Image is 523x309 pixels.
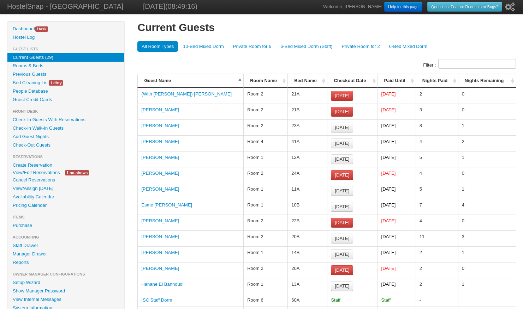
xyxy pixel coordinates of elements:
[7,153,124,161] li: Reservations
[458,230,516,246] td: 3
[7,241,124,250] a: Staff Drawer
[384,2,422,12] a: Help for this page
[287,278,327,294] td: 13A
[141,234,179,239] a: [PERSON_NAME]
[423,59,516,72] label: Filter :
[7,132,124,141] a: Add Guest Nights
[331,170,353,180] a: [DATE]
[331,218,353,228] a: [DATE]
[335,172,349,178] span: [DATE]
[7,184,124,193] a: View/Assign [DATE]
[287,167,327,183] td: 24A
[141,250,179,255] a: [PERSON_NAME]
[7,79,124,87] a: Bed Cleaning List1 dirty
[287,183,327,199] td: 11A
[141,186,179,192] a: [PERSON_NAME]
[7,201,124,210] a: Pricing Calendar
[458,262,516,278] td: 0
[243,151,287,167] td: Room 1
[378,278,416,294] td: [DATE]
[7,258,124,267] a: Reports
[7,169,65,176] a: View/Edit Reservations
[458,151,516,167] td: 1
[287,262,327,278] td: 20A
[458,183,516,199] td: 1
[7,278,124,287] a: Setup Wizard
[458,104,516,119] td: 0
[7,176,124,184] a: Cancel Reservations
[331,297,340,303] span: Staff
[331,154,353,164] a: [DATE]
[416,183,458,199] td: 5
[416,88,458,104] td: 2
[287,88,327,104] td: 21A
[378,167,416,183] td: [DATE]
[335,267,349,273] span: [DATE]
[378,135,416,151] td: [DATE]
[243,119,287,135] td: Room 2
[458,278,516,294] td: 1
[7,287,124,295] a: Show Manager Password
[458,246,516,262] td: 1
[458,88,516,104] td: 0
[137,21,516,34] h1: Current Guests
[416,167,458,183] td: 4
[35,26,48,32] span: task
[416,246,458,262] td: 2
[37,27,39,31] span: 1
[141,282,183,287] a: Hanane El Bannoudi
[7,124,124,132] a: Check-In Walk-In Guests
[335,236,349,241] span: [DATE]
[7,233,124,241] li: Accounting
[331,186,353,196] a: [DATE]
[243,230,287,246] td: Room 2
[49,80,63,86] span: 1 dirty
[243,135,287,151] td: Room 4
[416,135,458,151] td: 4
[7,295,124,304] a: View Internal Messages
[458,135,516,151] td: 2
[243,183,287,199] td: Room 1
[505,2,515,12] i: Setup Wizard
[331,249,353,259] a: [DATE]
[7,221,124,230] a: Purchase
[416,151,458,167] td: 5
[331,91,353,101] a: [DATE]
[7,250,124,258] a: Manager Drawer
[7,161,124,169] a: Create Reservation
[7,25,124,33] a: Dashboard1task
[378,119,416,135] td: [DATE]
[458,215,516,230] td: 0
[331,107,353,117] a: [DATE]
[7,45,124,53] li: Guest Lists
[416,278,458,294] td: 2
[416,215,458,230] td: 4
[335,204,349,209] span: [DATE]
[378,294,416,307] td: Staff
[141,171,179,176] a: [PERSON_NAME]
[335,109,349,114] span: [DATE]
[416,104,458,119] td: 3
[65,170,89,175] span: 1 no-shows
[141,202,192,208] a: Esme [PERSON_NAME]
[7,70,124,79] a: Previous Guests
[243,167,287,183] td: Room 2
[243,199,287,215] td: Room 1
[335,188,349,193] span: [DATE]
[331,138,353,148] a: [DATE]
[416,199,458,215] td: 7
[327,74,377,88] th: Checkout Date: activate to sort column ascending
[331,234,353,243] a: [DATE]
[458,119,516,135] td: 1
[243,74,287,88] th: Room Name: activate to sort column ascending
[331,281,353,291] a: [DATE]
[287,199,327,215] td: 10B
[378,74,416,88] th: Paid Until: activate to sort column ascending
[287,135,327,151] td: 41A
[243,104,287,119] td: Room 2
[335,252,349,257] span: [DATE]
[141,91,232,97] a: (With [PERSON_NAME]) [PERSON_NAME]
[141,107,179,112] a: [PERSON_NAME]
[137,41,178,52] a: All Room Types
[7,270,124,278] li: Owner Manager Configurations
